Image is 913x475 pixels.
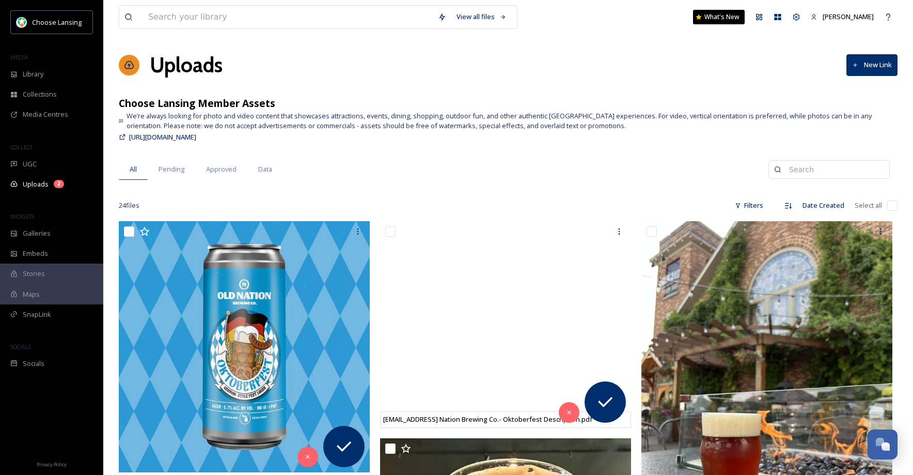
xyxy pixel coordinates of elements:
span: [PERSON_NAME] [823,12,874,21]
span: Choose Lansing [32,18,82,27]
span: [URL][DOMAIN_NAME] [129,132,196,142]
span: SnapLink [23,310,51,319]
button: New Link [846,54,898,75]
a: Privacy Policy [37,457,67,470]
div: Date Created [797,195,849,216]
span: Socials [23,359,44,369]
span: SOCIALS [10,343,31,350]
span: Collections [23,89,57,99]
span: We’re always looking for photo and video content that showcases attractions, events, dining, shop... [127,111,898,131]
span: Approved [206,164,237,174]
input: Search your library [143,6,433,28]
span: Galleries [23,228,51,238]
div: 2 [54,180,64,188]
button: Open Chat [868,430,898,459]
div: Filters [730,195,768,216]
strong: Choose Lansing Member Assets [119,96,275,110]
span: Stories [23,269,45,279]
a: Uploads [150,50,223,81]
span: UGC [23,159,37,169]
span: Media Centres [23,110,68,119]
a: [URL][DOMAIN_NAME] [129,131,196,143]
a: What's New [693,10,745,24]
img: logo.jpeg [17,17,27,27]
span: Privacy Policy [37,461,67,468]
span: Uploads [23,179,49,189]
a: View all files [451,7,512,27]
span: Embeds [23,249,48,258]
a: [PERSON_NAME] [806,7,879,27]
span: [EMAIL_ADDRESS] Nation Brewing Co.- Oktoberfest Description.pdf [383,415,592,424]
img: ext_1757532860.973887_svangilder@oldnationbrewing.com-2025_old_nation_social_image_OKTOBERFEST_MA... [119,221,370,472]
span: Data [258,164,272,174]
span: Pending [159,164,184,174]
span: MEDIA [10,53,28,61]
span: COLLECT [10,143,33,151]
span: Library [23,69,43,79]
span: Select all [855,201,882,210]
span: WIDGETS [10,212,34,220]
span: 24 file s [119,201,139,210]
input: Search [784,159,884,180]
span: Maps [23,289,40,299]
span: All [130,164,137,174]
